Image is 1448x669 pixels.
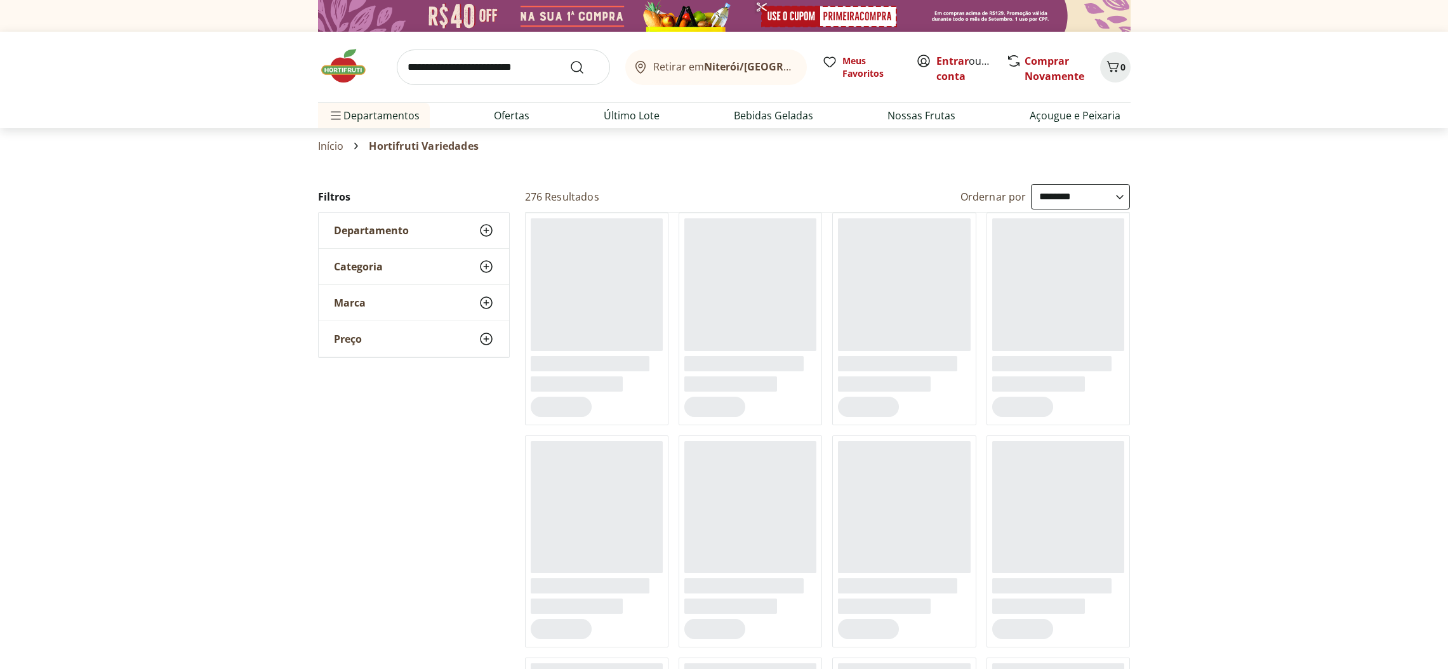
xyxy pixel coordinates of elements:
button: Retirar emNiterói/[GEOGRAPHIC_DATA] [625,50,807,85]
a: Açougue e Peixaria [1030,108,1120,123]
img: Hortifruti [318,47,382,85]
span: ou [936,53,993,84]
button: Carrinho [1100,52,1131,83]
a: Meus Favoritos [822,55,901,80]
button: Departamento [319,213,509,248]
button: Menu [328,100,343,131]
span: Departamentos [328,100,420,131]
a: Bebidas Geladas [734,108,813,123]
button: Categoria [319,249,509,284]
label: Ordernar por [960,190,1026,204]
a: Entrar [936,54,969,68]
a: Início [318,140,344,152]
h2: Filtros [318,184,510,209]
b: Niterói/[GEOGRAPHIC_DATA] [704,60,849,74]
span: Departamento [334,224,409,237]
a: Ofertas [494,108,529,123]
span: Marca [334,296,366,309]
a: Último Lote [604,108,660,123]
span: Categoria [334,260,383,273]
a: Criar conta [936,54,1006,83]
button: Submit Search [569,60,600,75]
h2: 276 Resultados [525,190,599,204]
input: search [397,50,610,85]
span: Meus Favoritos [842,55,901,80]
button: Preço [319,321,509,357]
a: Comprar Novamente [1025,54,1084,83]
span: Hortifruti Variedades [369,140,478,152]
span: Preço [334,333,362,345]
button: Marca [319,285,509,321]
a: Nossas Frutas [887,108,955,123]
span: 0 [1120,61,1126,73]
span: Retirar em [653,61,794,72]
